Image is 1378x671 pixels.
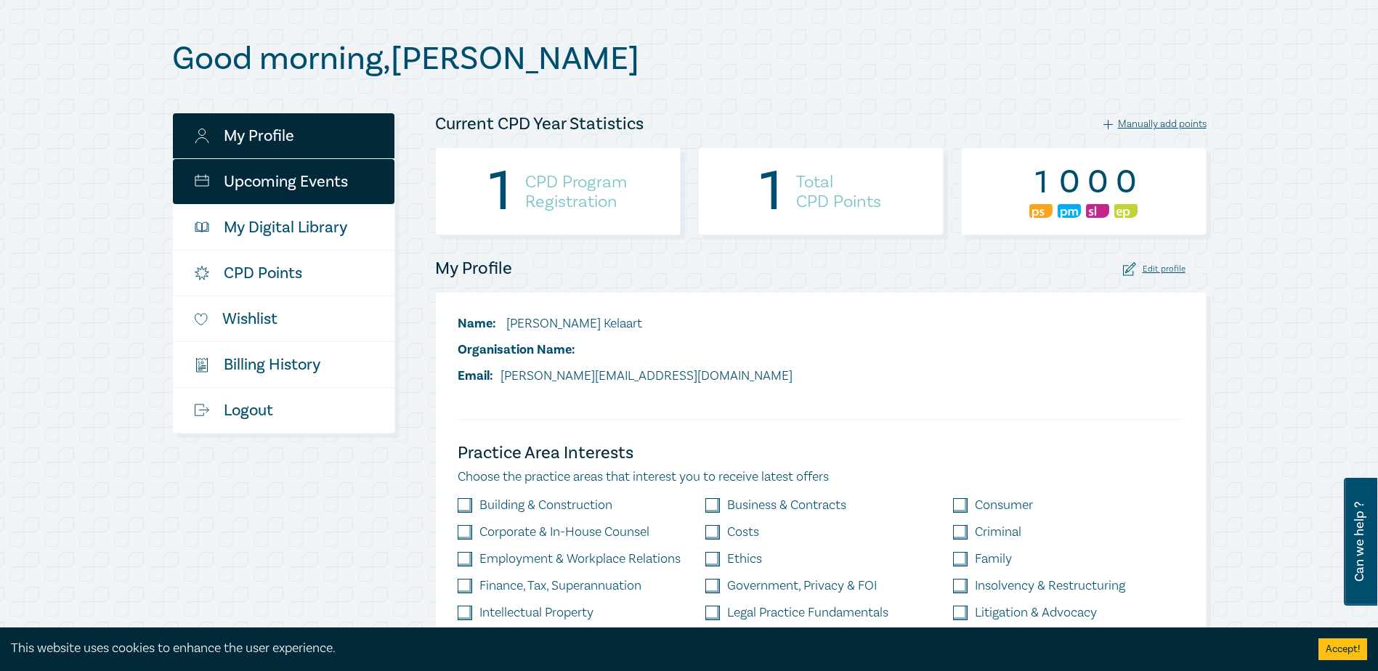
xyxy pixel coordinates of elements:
[479,606,593,620] label: Intellectual Property
[458,367,493,384] span: Email:
[975,498,1033,513] label: Consumer
[1086,163,1109,201] div: 0
[458,314,793,333] li: [PERSON_NAME] Kelaart
[1086,204,1109,218] img: Substantive Law
[173,342,394,387] a: $Billing History
[173,113,394,158] a: My Profile
[975,606,1097,620] label: Litigation & Advocacy
[975,552,1012,566] label: Family
[727,525,759,540] label: Costs
[975,525,1021,540] label: Criminal
[727,552,762,566] label: Ethics
[173,296,394,341] a: Wishlist
[1029,163,1053,201] div: 1
[435,113,644,136] h4: Current CPD Year Statistics
[198,360,200,367] tspan: $
[173,251,394,296] a: CPD Points
[458,315,496,332] span: Name:
[1114,163,1138,201] div: 0
[1103,118,1207,131] div: Manually add points
[727,579,877,593] label: Government, Privacy & FOI
[11,639,1297,658] div: This website uses cookies to enhance the user experience.
[479,579,641,593] label: Finance, Tax, Superannuation
[1353,487,1366,597] span: Can we help ?
[458,341,575,358] span: Organisation Name:
[796,172,881,211] h4: Total CPD Points
[479,498,612,513] label: Building & Construction
[173,388,394,433] a: Logout
[435,257,512,280] h4: My Profile
[727,498,846,513] label: Business & Contracts
[525,172,627,211] h4: CPD Program Registration
[479,525,649,540] label: Corporate & In-House Counsel
[760,173,782,211] div: 1
[489,173,511,211] div: 1
[458,442,1184,465] h4: Practice Area Interests
[1123,262,1186,276] div: Edit profile
[458,367,793,386] li: [PERSON_NAME][EMAIL_ADDRESS][DOMAIN_NAME]
[727,606,888,620] label: Legal Practice Fundamentals
[173,205,394,250] a: My Digital Library
[479,552,681,566] label: Employment & Workplace Relations
[975,579,1125,593] label: Insolvency & Restructuring
[173,159,394,204] a: Upcoming Events
[1318,638,1367,660] button: Accept cookies
[1029,204,1053,218] img: Professional Skills
[172,40,1207,78] h1: Good morning , [PERSON_NAME]
[1114,204,1138,218] img: Ethics & Professional Responsibility
[458,468,1184,487] p: Choose the practice areas that interest you to receive latest offers
[1058,163,1081,201] div: 0
[1058,204,1081,218] img: Practice Management & Business Skills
